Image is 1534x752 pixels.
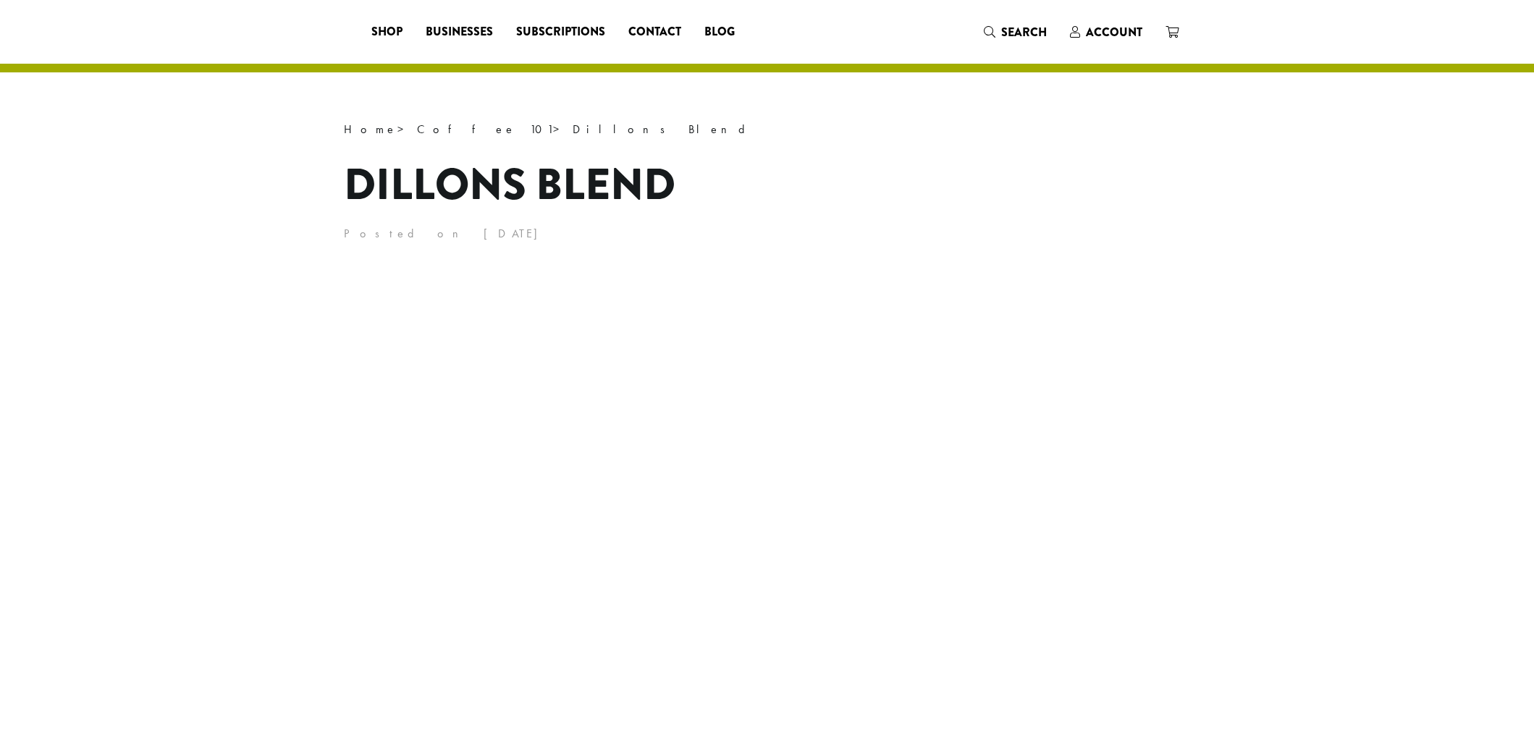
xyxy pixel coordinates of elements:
a: Contact [617,20,693,43]
span: Subscriptions [516,23,605,41]
span: Search [1001,24,1047,41]
a: Subscriptions [505,20,617,43]
span: Dillons Blend [573,122,754,137]
a: Search [972,20,1058,44]
a: Coffee 101 [417,122,553,137]
a: Blog [693,20,746,43]
h1: Dillons Blend [344,152,1191,217]
span: Contact [628,23,681,41]
span: Account [1086,24,1142,41]
span: Businesses [426,23,493,41]
a: Home [344,122,397,137]
span: Shop [371,23,403,41]
a: Businesses [414,20,505,43]
a: Account [1058,20,1154,44]
span: > > [344,122,754,137]
span: Blog [704,23,735,41]
a: Shop [360,20,414,43]
p: Posted on [DATE] [344,223,1191,245]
